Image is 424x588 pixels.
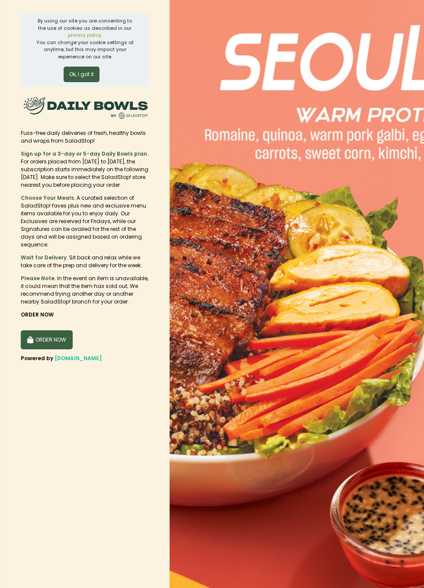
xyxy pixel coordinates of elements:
[21,254,149,269] div: Sit back and relax while we take care of the prep and delivery for the week.
[21,150,148,157] b: Sign up for a 3-day or 5-day Daily Bowls plan.
[34,17,135,60] div: By using our site you are consenting to the use of cookies as described in our You can change you...
[21,194,75,201] b: Choose Your Meals.
[55,355,102,362] a: [DOMAIN_NAME]
[21,275,56,282] b: Please Note.
[21,194,149,249] div: A curated selection of SaladStop! faves plus new and exclusive menu items available for you to en...
[21,150,149,189] div: For orders placed from [DATE] to [DATE], the subscription starts immediately on the following [DA...
[21,129,149,145] div: Fuss-free daily deliveries of fresh, healthy bowls and wraps from SaladStop!
[21,254,68,261] b: Wait for Delivery.
[21,275,149,306] div: In the event an item is unavailable, it could mean that the item has sold out; We recommend tryin...
[21,355,149,362] div: Powered by
[68,32,102,38] a: privacy policy.
[21,330,73,349] button: ORDER NOW
[21,311,149,319] div: ORDER NOW
[64,67,100,82] button: Ok, I got it
[21,92,151,124] img: SaladStop!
